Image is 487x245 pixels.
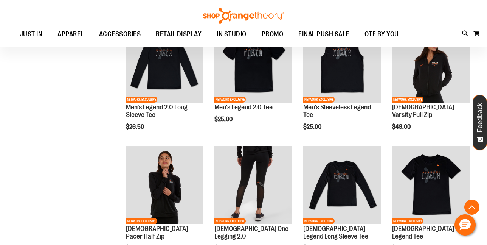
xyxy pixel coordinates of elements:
[303,146,381,225] a: OTF Ladies Coach FA23 Legend LS Tee - Black primary imageNETWORK EXCLUSIVE
[299,21,385,150] div: product
[214,25,292,103] img: OTF Mens Coach FA23 Legend 2.0 SS Tee - Black primary image
[262,26,284,43] span: PROMO
[126,25,204,103] img: OTF Mens Coach FA23 Legend 2.0 LS Tee - Black primary image
[392,225,454,240] a: [DEMOGRAPHIC_DATA] Legend Tee
[364,26,399,43] span: OTF BY YOU
[476,103,484,133] span: Feedback
[214,218,246,224] span: NETWORK EXCLUSIVE
[214,146,292,224] img: OTF Ladies Coach FA23 One Legging 2.0 - Black primary image
[454,214,476,236] button: Hello, have a question? Let’s chat.
[254,26,291,43] a: PROMO
[303,218,335,224] span: NETWORK EXCLUSIVE
[217,26,247,43] span: IN STUDIO
[126,146,204,225] a: OTF Ladies Coach FA23 Pacer Half Zip - Black primary imageNETWORK EXCLUSIVE
[291,26,357,43] a: FINAL PUSH SALE
[464,200,479,215] button: Back To Top
[211,21,296,142] div: product
[214,116,234,123] span: $25.00
[303,25,381,104] a: OTF Mens Coach FA23 Legend Sleeveless Tee - Black primary imageNETWORK EXCLUSIVE
[303,225,368,240] a: [DEMOGRAPHIC_DATA] Legend Long Sleeve Tee
[303,123,323,130] span: $25.00
[392,146,470,224] img: OTF Ladies Coach FA23 Legend SS Tee - Black primary image
[12,26,50,43] a: JUST IN
[357,26,406,43] a: OTF BY YOU
[388,21,474,150] div: product
[50,26,92,43] a: APPAREL
[214,25,292,104] a: OTF Mens Coach FA23 Legend 2.0 SS Tee - Black primary imageNETWORK EXCLUSIVE
[214,97,246,103] span: NETWORK EXCLUSIVE
[214,225,288,240] a: [DEMOGRAPHIC_DATA] One Legging 2.0
[148,26,209,43] a: RETAIL DISPLAY
[303,25,381,103] img: OTF Mens Coach FA23 Legend Sleeveless Tee - Black primary image
[214,146,292,225] a: OTF Ladies Coach FA23 One Legging 2.0 - Black primary imageNETWORK EXCLUSIVE
[156,26,202,43] span: RETAIL DISPLAY
[126,218,157,224] span: NETWORK EXCLUSIVE
[126,25,204,104] a: OTF Mens Coach FA23 Legend 2.0 LS Tee - Black primary imageNETWORK EXCLUSIVE
[392,103,454,119] a: [DEMOGRAPHIC_DATA] Varsity Full Zip
[126,97,157,103] span: NETWORK EXCLUSIVE
[57,26,84,43] span: APPAREL
[126,123,145,130] span: $26.50
[99,26,141,43] span: ACCESSORIES
[303,103,371,119] a: Men's Sleeveless Legend Tee
[126,103,188,119] a: Men's Legend 2.0 Long Sleeve Tee
[303,97,335,103] span: NETWORK EXCLUSIVE
[126,225,188,240] a: [DEMOGRAPHIC_DATA] Pacer Half Zip
[214,103,273,111] a: Men's Legend 2.0 Tee
[209,26,254,43] a: IN STUDIO
[392,25,470,104] a: OTF Ladies Coach FA23 Varsity Full Zip - Black primary imageNETWORK EXCLUSIVE
[303,146,381,224] img: OTF Ladies Coach FA23 Legend LS Tee - Black primary image
[392,25,470,103] img: OTF Ladies Coach FA23 Varsity Full Zip - Black primary image
[473,95,487,150] button: Feedback - Show survey
[122,21,208,150] div: product
[202,8,285,24] img: Shop Orangetheory
[392,97,423,103] span: NETWORK EXCLUSIVE
[92,26,149,43] a: ACCESSORIES
[20,26,43,43] span: JUST IN
[392,146,470,225] a: OTF Ladies Coach FA23 Legend SS Tee - Black primary imageNETWORK EXCLUSIVE
[298,26,349,43] span: FINAL PUSH SALE
[392,123,412,130] span: $49.00
[126,146,204,224] img: OTF Ladies Coach FA23 Pacer Half Zip - Black primary image
[392,218,423,224] span: NETWORK EXCLUSIVE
